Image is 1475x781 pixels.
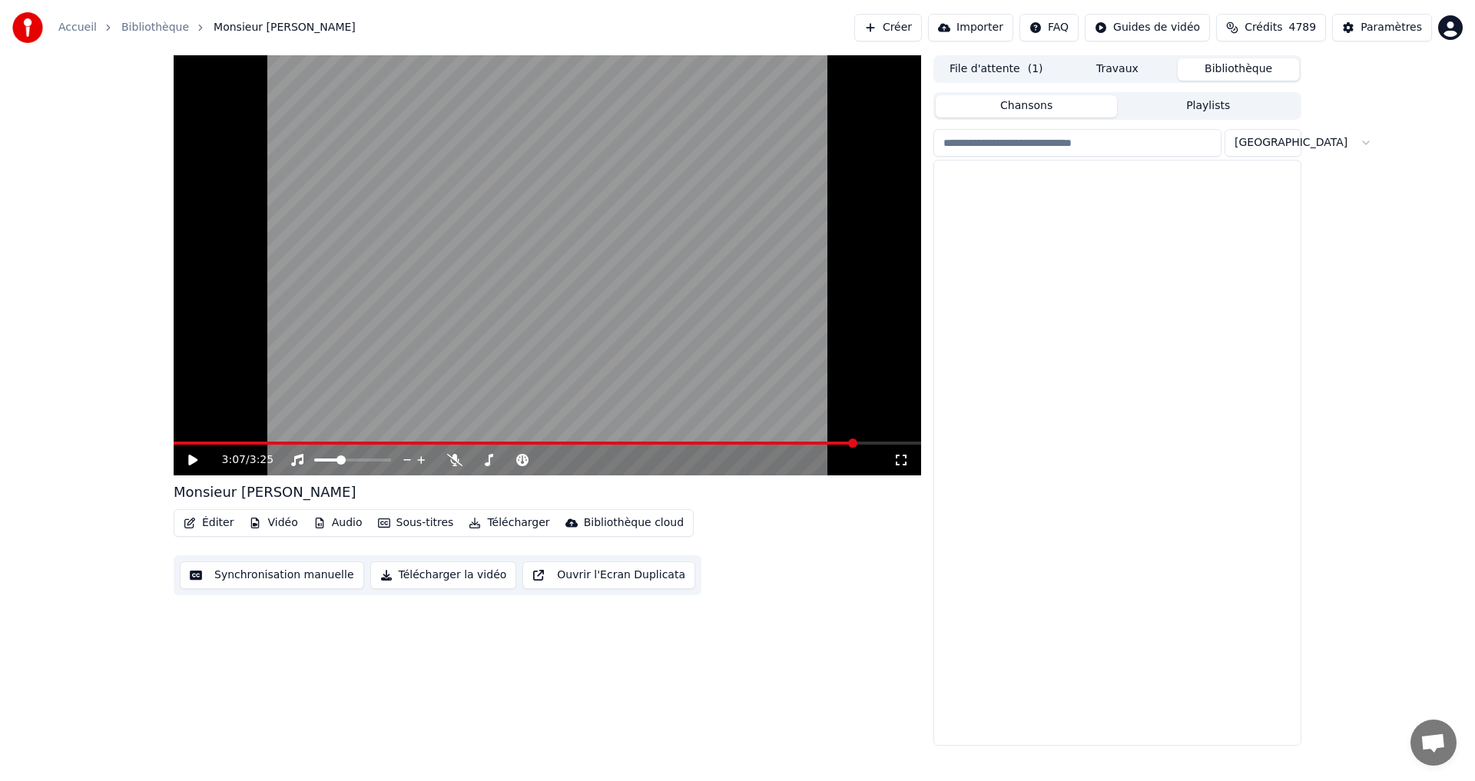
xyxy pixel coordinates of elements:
[180,561,364,589] button: Synchronisation manuelle
[58,20,356,35] nav: breadcrumb
[214,20,356,35] span: Monsieur [PERSON_NAME]
[243,512,303,534] button: Vidéo
[1235,135,1347,151] span: [GEOGRAPHIC_DATA]
[370,561,517,589] button: Télécharger la vidéo
[936,58,1057,81] button: File d'attente
[1289,20,1317,35] span: 4789
[222,452,246,468] span: 3:07
[1361,20,1422,35] div: Paramètres
[1332,14,1432,41] button: Paramètres
[222,452,259,468] div: /
[1057,58,1178,81] button: Travaux
[1216,14,1326,41] button: Crédits4789
[936,95,1118,117] button: Chansons
[174,482,356,503] div: Monsieur [PERSON_NAME]
[584,515,684,531] div: Bibliothèque cloud
[12,12,43,43] img: youka
[1410,720,1457,766] div: Ouvrir le chat
[522,561,695,589] button: Ouvrir l'Ecran Duplicata
[1117,95,1299,117] button: Playlists
[1178,58,1299,81] button: Bibliothèque
[1019,14,1079,41] button: FAQ
[1085,14,1210,41] button: Guides de vidéo
[250,452,273,468] span: 3:25
[928,14,1013,41] button: Importer
[177,512,240,534] button: Éditer
[1028,61,1043,77] span: ( 1 )
[1245,20,1282,35] span: Crédits
[307,512,369,534] button: Audio
[121,20,189,35] a: Bibliothèque
[462,512,555,534] button: Télécharger
[372,512,460,534] button: Sous-titres
[58,20,97,35] a: Accueil
[854,14,922,41] button: Créer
